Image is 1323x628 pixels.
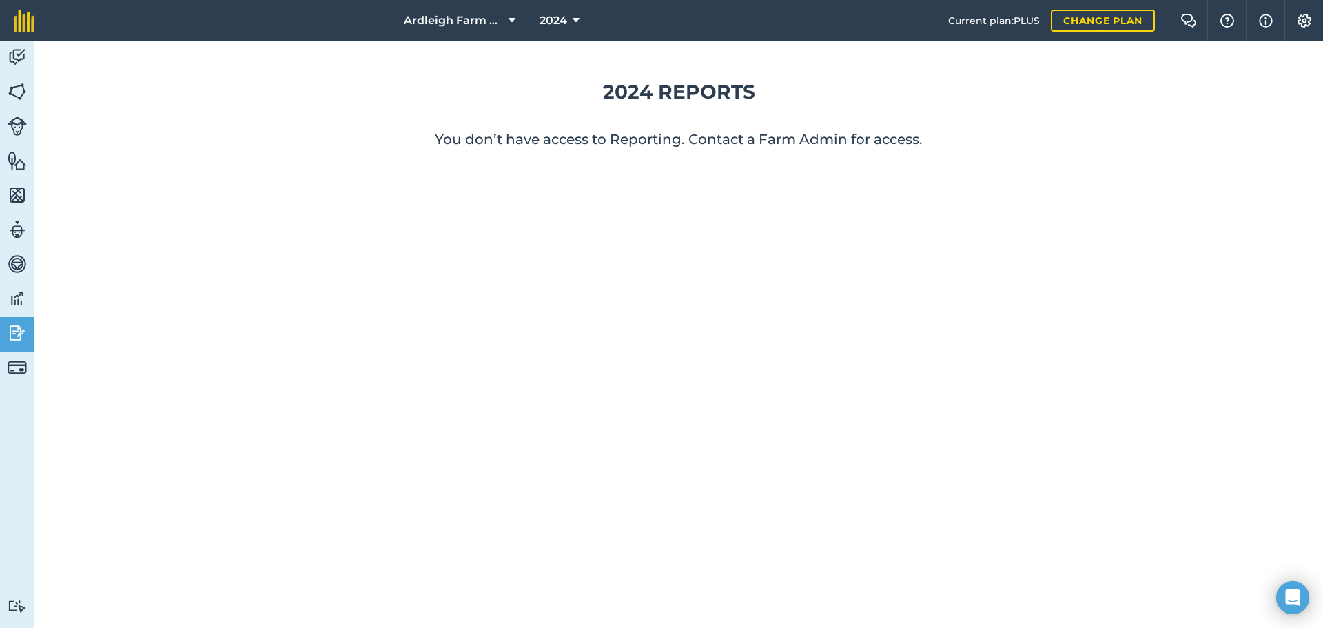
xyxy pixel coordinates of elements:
[8,47,27,68] img: svg+xml;base64,PD94bWwgdmVyc2lvbj0iMS4wIiBlbmNvZGluZz0idXRmLTgiPz4KPCEtLSBHZW5lcmF0b3I6IEFkb2JlIE...
[14,10,34,32] img: fieldmargin Logo
[57,77,1301,108] h1: 2024 Reports
[8,323,27,343] img: svg+xml;base64,PD94bWwgdmVyc2lvbj0iMS4wIiBlbmNvZGluZz0idXRmLTgiPz4KPCEtLSBHZW5lcmF0b3I6IEFkb2JlIE...
[57,130,1301,149] p: You don’t have access to Reporting. Contact a Farm Admin for access.
[1051,10,1155,32] a: Change plan
[8,600,27,613] img: svg+xml;base64,PD94bWwgdmVyc2lvbj0iMS4wIiBlbmNvZGluZz0idXRmLTgiPz4KPCEtLSBHZW5lcmF0b3I6IEFkb2JlIE...
[8,358,27,377] img: svg+xml;base64,PD94bWwgdmVyc2lvbj0iMS4wIiBlbmNvZGluZz0idXRmLTgiPz4KPCEtLSBHZW5lcmF0b3I6IEFkb2JlIE...
[404,12,503,29] span: Ardleigh Farm Ltd
[1259,12,1273,29] img: svg+xml;base64,PHN2ZyB4bWxucz0iaHR0cDovL3d3dy53My5vcmcvMjAwMC9zdmciIHdpZHRoPSIxNyIgaGVpZ2h0PSIxNy...
[8,117,27,136] img: svg+xml;base64,PD94bWwgdmVyc2lvbj0iMS4wIiBlbmNvZGluZz0idXRmLTgiPz4KPCEtLSBHZW5lcmF0b3I6IEFkb2JlIE...
[8,254,27,274] img: svg+xml;base64,PD94bWwgdmVyc2lvbj0iMS4wIiBlbmNvZGluZz0idXRmLTgiPz4KPCEtLSBHZW5lcmF0b3I6IEFkb2JlIE...
[1276,581,1309,614] div: Open Intercom Messenger
[8,219,27,240] img: svg+xml;base64,PD94bWwgdmVyc2lvbj0iMS4wIiBlbmNvZGluZz0idXRmLTgiPz4KPCEtLSBHZW5lcmF0b3I6IEFkb2JlIE...
[8,288,27,309] img: svg+xml;base64,PD94bWwgdmVyc2lvbj0iMS4wIiBlbmNvZGluZz0idXRmLTgiPz4KPCEtLSBHZW5lcmF0b3I6IEFkb2JlIE...
[8,150,27,171] img: svg+xml;base64,PHN2ZyB4bWxucz0iaHR0cDovL3d3dy53My5vcmcvMjAwMC9zdmciIHdpZHRoPSI1NiIgaGVpZ2h0PSI2MC...
[8,81,27,102] img: svg+xml;base64,PHN2ZyB4bWxucz0iaHR0cDovL3d3dy53My5vcmcvMjAwMC9zdmciIHdpZHRoPSI1NiIgaGVpZ2h0PSI2MC...
[540,12,567,29] span: 2024
[1180,14,1197,28] img: Two speech bubbles overlapping with the left bubble in the forefront
[8,185,27,205] img: svg+xml;base64,PHN2ZyB4bWxucz0iaHR0cDovL3d3dy53My5vcmcvMjAwMC9zdmciIHdpZHRoPSI1NiIgaGVpZ2h0PSI2MC...
[1219,14,1235,28] img: A question mark icon
[948,13,1040,28] span: Current plan : PLUS
[1296,14,1313,28] img: A cog icon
